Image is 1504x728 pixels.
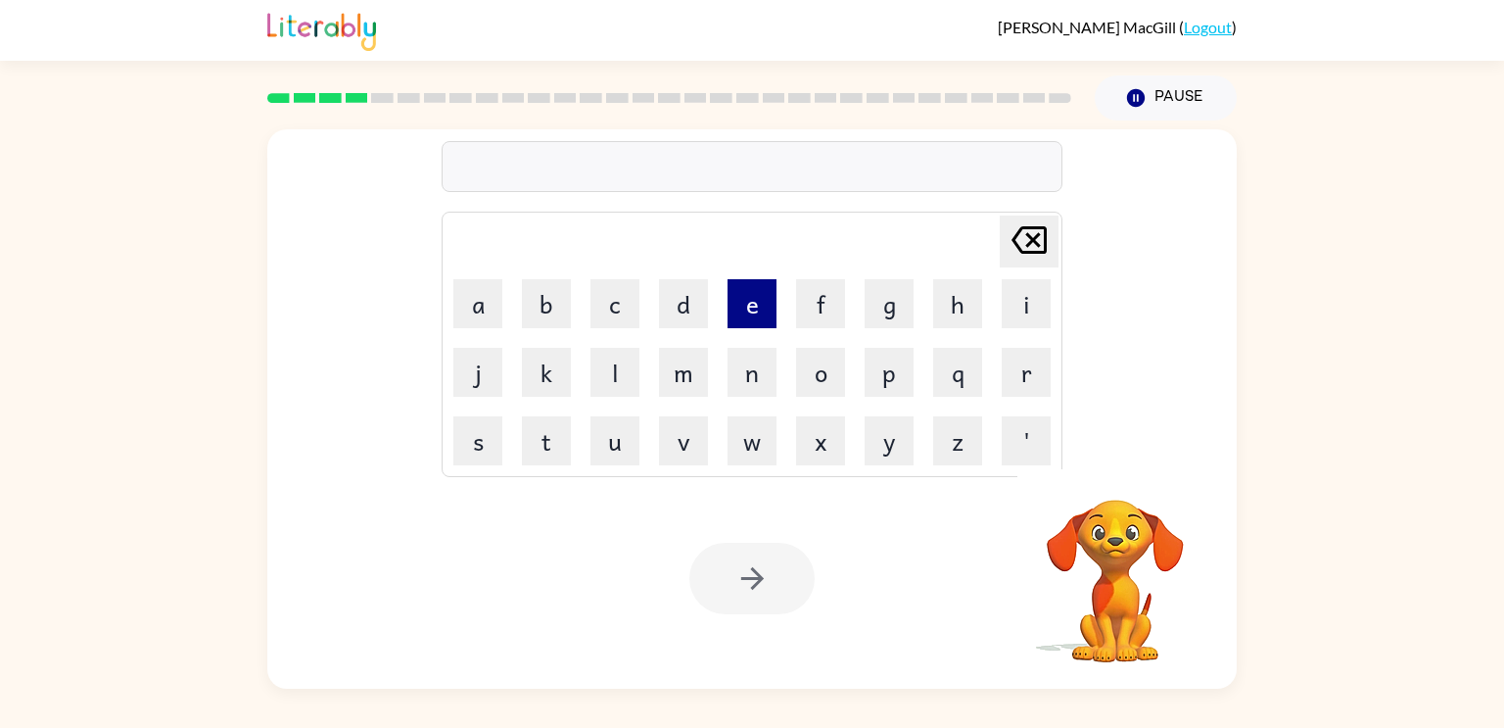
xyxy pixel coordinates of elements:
button: z [933,416,982,465]
button: h [933,279,982,328]
button: s [453,416,502,465]
button: g [865,279,914,328]
button: v [659,416,708,465]
button: y [865,416,914,465]
button: w [728,416,776,465]
button: q [933,348,982,397]
div: ( ) [998,18,1237,36]
button: d [659,279,708,328]
button: e [728,279,776,328]
button: Pause [1095,75,1237,121]
button: c [590,279,639,328]
button: t [522,416,571,465]
button: k [522,348,571,397]
button: u [590,416,639,465]
button: r [1002,348,1051,397]
a: Logout [1184,18,1232,36]
button: j [453,348,502,397]
span: [PERSON_NAME] MacGill [998,18,1179,36]
button: i [1002,279,1051,328]
button: o [796,348,845,397]
button: x [796,416,845,465]
button: m [659,348,708,397]
button: ' [1002,416,1051,465]
img: Literably [267,8,376,51]
button: b [522,279,571,328]
button: f [796,279,845,328]
button: p [865,348,914,397]
button: a [453,279,502,328]
button: n [728,348,776,397]
video: Your browser must support playing .mp4 files to use Literably. Please try using another browser. [1017,469,1213,665]
button: l [590,348,639,397]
